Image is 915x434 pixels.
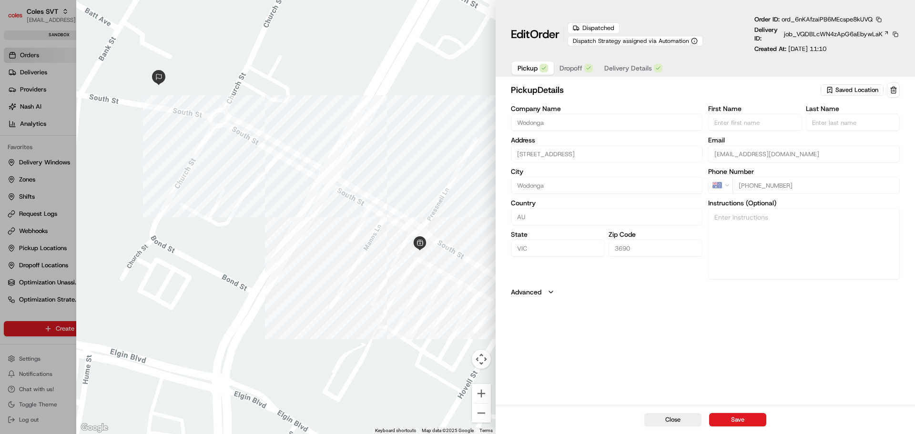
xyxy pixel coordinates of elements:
label: Advanced [511,287,541,297]
p: Welcome 👋 [10,38,173,53]
label: State [511,231,605,238]
label: Company Name [511,105,702,112]
input: Enter city [511,177,702,194]
button: Map camera controls [472,350,491,369]
a: Terms (opens in new tab) [479,428,493,433]
button: Advanced [511,287,900,297]
input: Enter last name [806,114,900,131]
span: Delivery Details [604,63,652,73]
a: Open this area in Google Maps (opens a new window) [79,422,110,434]
input: Enter state [511,240,605,257]
button: Zoom in [472,384,491,403]
button: Save [709,413,766,426]
div: Delivery ID: [754,26,900,43]
img: 1736555255976-a54dd68f-1ca7-489b-9aae-adbdc363a1c4 [10,91,27,108]
p: Created At: [754,45,826,53]
a: 💻API Documentation [77,134,157,151]
span: Pickup [518,63,538,73]
label: Email [708,137,900,143]
div: We're available if you need us! [32,101,121,108]
button: Saved Location [821,83,885,97]
input: Enter company name [511,114,702,131]
button: Dispatch Strategy assigned via Automation [568,36,703,46]
input: Enter email [708,145,900,162]
p: Order ID: [754,15,873,24]
label: Instructions (Optional) [708,200,900,206]
input: 1-13 South St, Wodonga VIC 3690, Australia [511,145,702,162]
span: API Documentation [90,138,153,148]
button: Keyboard shortcuts [375,427,416,434]
input: Enter first name [708,114,802,131]
input: Enter country [511,208,702,225]
span: Order [530,27,559,42]
label: Last Name [806,105,900,112]
span: Map data ©2025 Google [422,428,474,433]
span: job_VQDBLcWN4zApG6aEbywLaK [784,30,883,39]
input: Clear [25,61,157,71]
label: City [511,168,702,175]
button: Zoom out [472,404,491,423]
span: ord_6nKAfzaiPB6MEcspe8kUVQ [782,15,873,23]
a: Powered byPylon [67,161,115,169]
div: 📗 [10,139,17,147]
a: job_VQDBLcWN4zApG6aEbywLaK [784,30,889,39]
input: Enter zip code [609,240,702,257]
span: Pylon [95,161,115,169]
img: Nash [10,10,29,29]
label: Country [511,200,702,206]
label: Address [511,137,702,143]
span: [DATE] 11:10 [788,45,826,53]
span: Knowledge Base [19,138,73,148]
a: 📗Knowledge Base [6,134,77,151]
span: Dispatch Strategy assigned via Automation [573,37,689,45]
button: Start new chat [162,94,173,105]
label: First Name [708,105,802,112]
div: Start new chat [32,91,156,101]
label: Zip Code [609,231,702,238]
span: Dropoff [559,63,582,73]
input: Enter phone number [732,177,900,194]
span: Saved Location [835,86,878,94]
img: Google [79,422,110,434]
div: Dispatched [568,22,620,34]
div: 💻 [81,139,88,147]
h2: pickup Details [511,83,819,97]
label: Phone Number [708,168,900,175]
button: Close [644,413,701,426]
h1: Edit [511,27,559,42]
